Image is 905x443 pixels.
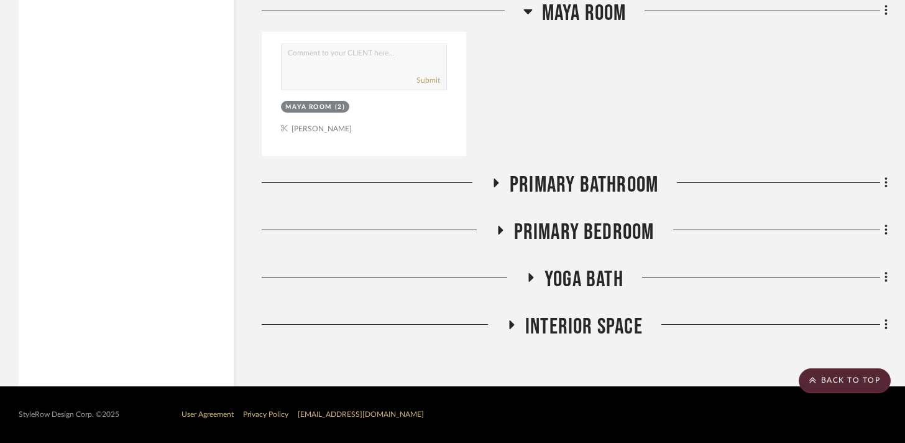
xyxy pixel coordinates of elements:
a: User Agreement [181,411,234,418]
a: Privacy Policy [243,411,288,418]
button: Submit [416,75,440,86]
span: Primary Bedroom [514,219,655,246]
div: StyleRow Design Corp. ©2025 [19,410,119,419]
div: (2) [335,103,346,112]
span: Yoga Bath [544,266,623,293]
span: Interior Space [525,314,643,340]
span: Primary Bathroom [510,172,658,198]
div: Maya Room [285,103,332,112]
a: [EMAIL_ADDRESS][DOMAIN_NAME] [298,411,424,418]
scroll-to-top-button: BACK TO TOP [799,368,891,393]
